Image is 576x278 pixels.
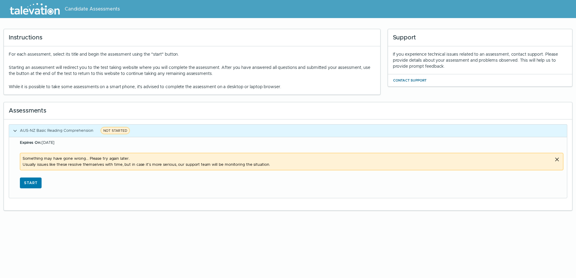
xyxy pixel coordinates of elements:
b: Expires On: [20,140,42,145]
button: Contact Support [393,77,427,84]
p: Starting an assessment will redirect you to the test taking website where you will complete the a... [9,64,375,76]
div: Assessments [4,102,572,119]
span: NOT STARTED [101,127,130,134]
span: Something may have gone wrong... Please try again later. Usually issues like these resolve themse... [23,156,550,168]
span: Help [31,5,40,10]
div: AUS-NZ Basic Reading ComprehensionNOT STARTED [9,137,567,198]
button: Start [20,178,42,188]
div: If you experience technical issues related to an assessment, contact support. Please provide deta... [393,51,567,69]
div: Support [388,29,572,46]
div: For each assessment, select its title and begin the assessment using the "start" button. [9,51,375,90]
button: Close alert [553,156,561,163]
span: [DATE] [20,140,55,145]
img: Talevation_Logo_Transparent_white.png [7,2,62,17]
span: Candidate Assessments [65,5,120,13]
div: Instructions [4,29,380,46]
button: AUS-NZ Basic Reading ComprehensionNOT STARTED [9,125,567,137]
p: While it is possible to take some assessments on a smart phone, it's advised to complete the asse... [9,84,375,90]
span: AUS-NZ Basic Reading Comprehension [20,128,93,133]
